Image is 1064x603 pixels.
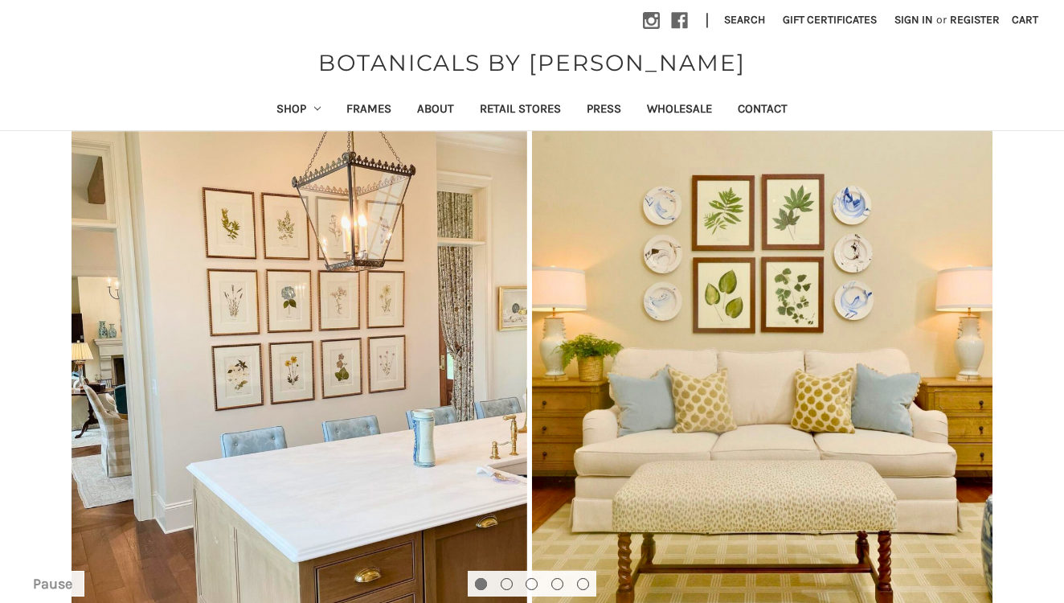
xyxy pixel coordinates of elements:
a: About [404,91,467,130]
button: Go to slide 5 of 5 [577,578,589,590]
span: or [935,11,948,28]
a: Wholesale [634,91,725,130]
button: Go to slide 1 of 5, active [475,578,487,590]
button: Pause carousel [20,571,84,597]
a: Shop [264,91,334,130]
a: Frames [334,91,404,130]
a: BOTANICALS BY [PERSON_NAME] [310,46,754,80]
button: Go to slide 2 of 5 [501,578,513,590]
a: Press [574,91,634,130]
button: Go to slide 3 of 5 [526,578,538,590]
button: Go to slide 4 of 5 [551,578,563,590]
a: Retail Stores [467,91,574,130]
a: Contact [725,91,800,130]
li: | [699,8,715,34]
span: Cart [1012,13,1038,27]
